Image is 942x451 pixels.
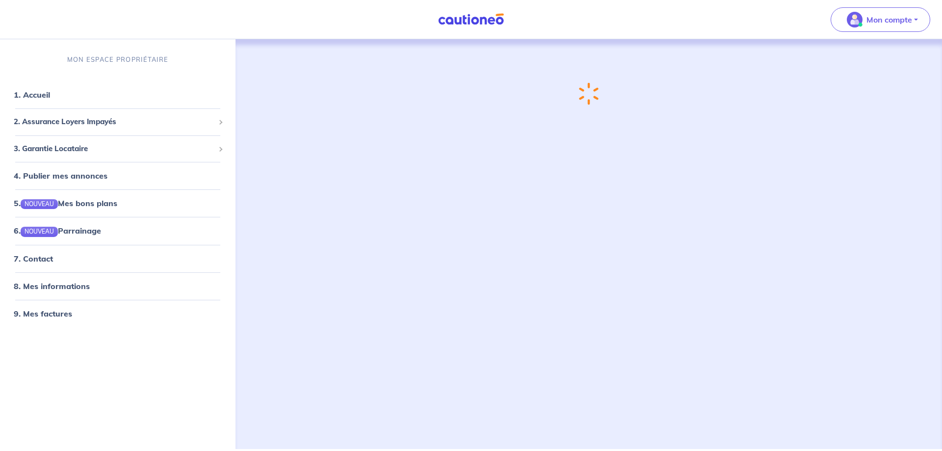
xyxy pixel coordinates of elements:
[831,7,930,32] button: illu_account_valid_menu.svgMon compte
[4,276,232,295] div: 8. Mes informations
[4,193,232,213] div: 5.NOUVEAUMes bons plans
[4,221,232,240] div: 6.NOUVEAUParrainage
[4,112,232,132] div: 2. Assurance Loyers Impayés
[847,12,863,27] img: illu_account_valid_menu.svg
[4,248,232,268] div: 7. Contact
[14,253,53,263] a: 7. Contact
[14,198,117,208] a: 5.NOUVEAUMes bons plans
[434,13,508,26] img: Cautioneo
[14,90,50,100] a: 1. Accueil
[14,171,107,181] a: 4. Publier mes annonces
[4,85,232,105] div: 1. Accueil
[4,139,232,159] div: 3. Garantie Locataire
[14,308,72,318] a: 9. Mes factures
[67,55,168,64] p: MON ESPACE PROPRIÉTAIRE
[14,281,90,291] a: 8. Mes informations
[14,226,101,236] a: 6.NOUVEAUParrainage
[14,116,214,128] span: 2. Assurance Loyers Impayés
[578,82,599,106] img: loading-spinner
[4,303,232,323] div: 9. Mes factures
[4,166,232,186] div: 4. Publier mes annonces
[866,14,912,26] p: Mon compte
[14,143,214,155] span: 3. Garantie Locataire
